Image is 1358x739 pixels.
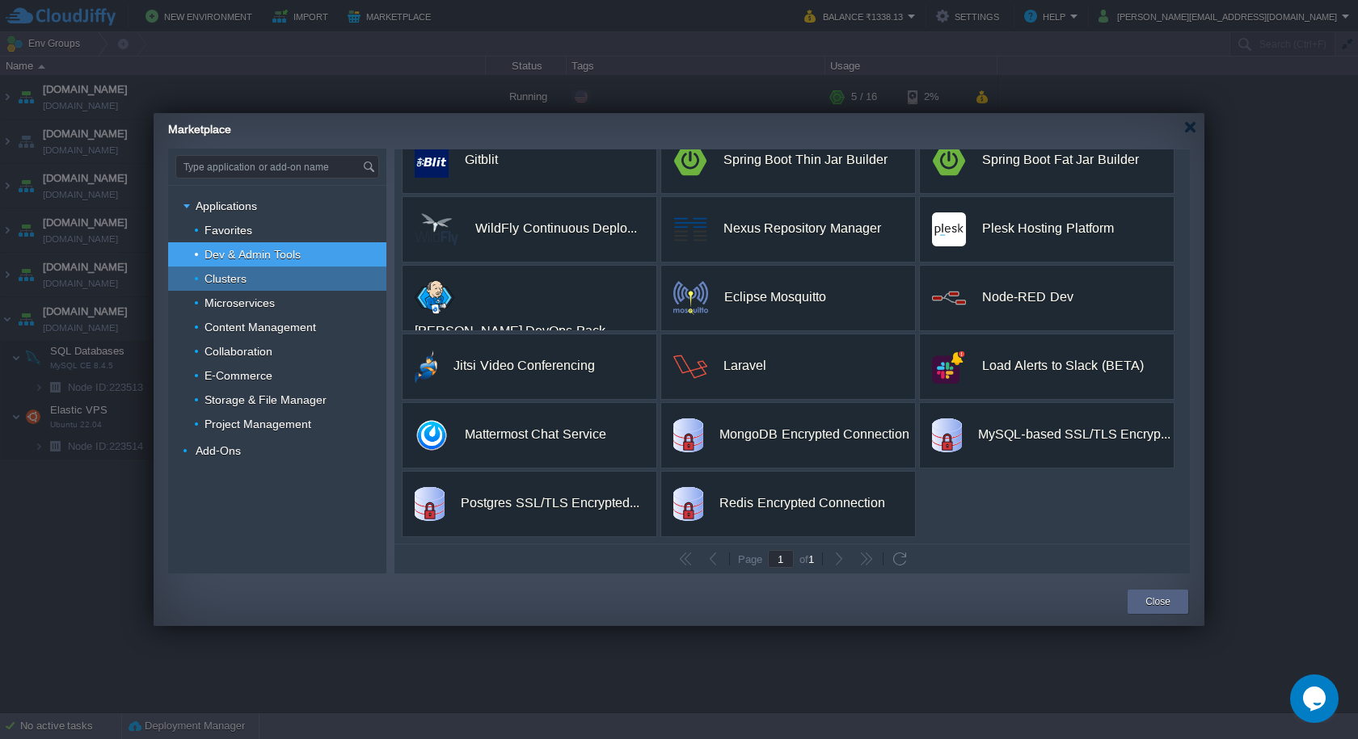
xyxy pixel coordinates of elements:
img: spring-boot-logo.png [673,144,707,178]
img: mosquitto-logo.png [673,281,708,315]
div: Spring Boot Thin Jar Builder [723,143,888,177]
a: Applications [194,199,259,213]
div: Gitblit [465,143,498,177]
img: mongo-ssl-addon.svg [673,418,703,452]
span: Marketplace [168,123,231,136]
a: Collaboration [203,344,275,359]
div: MongoDB Encrypted Connection [719,418,909,451]
div: WildFly Continuous Deployment [475,212,637,246]
div: Nexus Repository Manager [723,212,881,246]
img: plesk.png [932,212,966,246]
div: [PERSON_NAME] DevOps Pack [415,314,605,348]
a: Favorites [203,223,255,237]
a: Content Management [203,320,318,334]
a: Dev & Admin Tools [203,247,303,262]
img: jenkins-jelastic.png [415,280,454,314]
img: wildfly-logo-70px.png [415,212,459,246]
img: Nexus.png [673,212,707,246]
button: Close [1145,594,1170,610]
a: Project Management [203,417,314,431]
a: Add-Ons [194,443,243,458]
img: redis-ssl-addon.svg [673,487,703,521]
div: Page [732,553,768,565]
div: MySQL-based SSL/TLS Encrypted Connection (MySQL/MariaDB/Percona) [978,418,1170,451]
div: Eclipse Mosquitto [724,280,826,314]
img: logo-transparent.png [673,350,707,384]
img: slack-notification-logo.png [932,350,966,384]
div: of [794,552,820,565]
img: mattermost-logo-small.png [415,418,449,452]
a: Storage & File Manager [203,393,329,407]
img: mysql-based-ssl-addon.svg [932,418,962,452]
span: 1 [808,553,814,565]
img: logo_small.svg [415,350,437,384]
img: postgres-ssl-logo.svg [415,487,445,521]
div: Jitsi Video Conferencing [453,349,595,383]
div: Postgres SSL/TLS Encrypted Connection [461,486,639,520]
div: Redis Encrypted Connection [719,486,885,520]
img: public.php [415,144,449,178]
img: node-red-logo.png [932,281,966,315]
div: Plesk Hosting Platform [982,212,1114,246]
div: Node-RED Dev [982,280,1073,314]
a: Microservices [203,296,277,310]
a: Clusters [203,271,249,286]
a: E-Commerce [203,368,275,383]
div: Mattermost Chat Service [465,418,606,451]
iframe: chat widget [1290,674,1342,723]
div: Spring Boot Fat Jar Builder [982,143,1139,177]
div: Laravel [723,349,766,383]
div: Load Alerts to Slack (BETA) [982,349,1144,383]
img: spring-boot-logo.png [932,144,966,178]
